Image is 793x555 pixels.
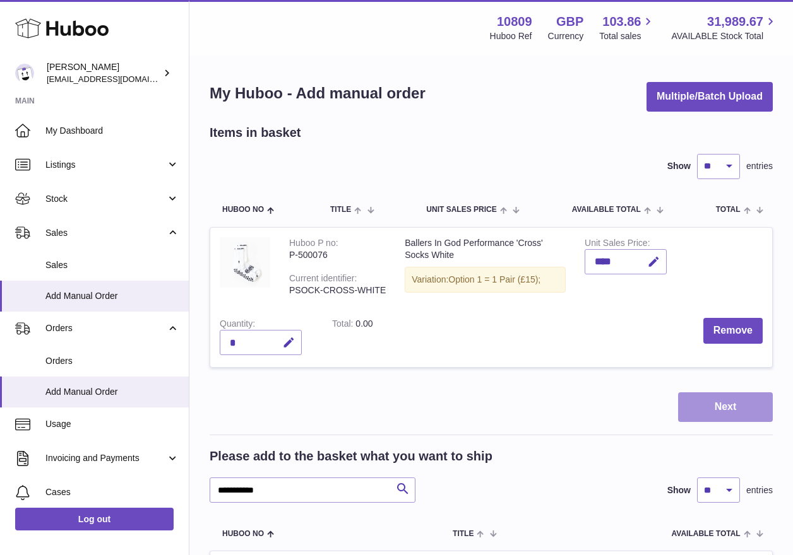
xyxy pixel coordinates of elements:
label: Quantity [220,318,255,332]
label: Unit Sales Price [585,238,650,251]
span: Add Manual Order [45,386,179,398]
span: Invoicing and Payments [45,452,166,464]
span: Orders [45,355,179,367]
span: Huboo no [222,530,264,538]
img: shop@ballersingod.com [15,64,34,83]
div: Variation: [405,267,566,293]
strong: 10809 [497,13,532,30]
div: Currency [548,30,584,42]
span: Unit Sales Price [426,206,496,214]
button: Next [678,392,773,422]
span: [EMAIL_ADDRESS][DOMAIN_NAME] [47,74,186,84]
a: 31,989.67 AVAILABLE Stock Total [671,13,778,42]
h1: My Huboo - Add manual order [210,83,426,103]
span: AVAILABLE Total [672,530,741,538]
span: Sales [45,227,166,239]
a: 103.86 Total sales [599,13,655,42]
span: entries [746,160,773,172]
span: Total sales [599,30,655,42]
h2: Items in basket [210,124,301,141]
button: Multiple/Batch Upload [647,82,773,112]
span: Title [330,206,351,214]
a: Log out [15,508,174,530]
div: Huboo Ref [490,30,532,42]
span: Sales [45,259,179,271]
span: Total [716,206,741,214]
div: Huboo P no [289,238,338,251]
div: Current identifier [289,273,357,286]
div: P-500076 [289,249,386,261]
span: Listings [45,159,166,171]
span: 31,989.67 [707,13,763,30]
td: Ballers In God Performance 'Cross' Socks White [395,228,575,309]
span: entries [746,484,773,496]
span: Usage [45,418,179,430]
span: Add Manual Order [45,290,179,302]
span: AVAILABLE Stock Total [671,30,778,42]
div: [PERSON_NAME] [47,61,160,85]
img: Ballers In God Performance 'Cross' Socks White [220,237,270,288]
h2: Please add to the basket what you want to ship [210,448,492,465]
label: Show [667,160,691,172]
span: Title [453,530,474,538]
span: Option 1 = 1 Pair (£15); [448,274,540,284]
span: Huboo no [222,206,264,214]
label: Total [332,318,355,332]
span: AVAILABLE Total [572,206,641,214]
label: Show [667,484,691,496]
span: Cases [45,486,179,498]
div: PSOCK-CROSS-WHITE [289,284,386,296]
span: My Dashboard [45,125,179,137]
span: 103.86 [602,13,641,30]
strong: GBP [556,13,583,30]
span: Orders [45,322,166,334]
span: Stock [45,193,166,205]
button: Remove [703,318,763,344]
span: 0.00 [355,318,373,329]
